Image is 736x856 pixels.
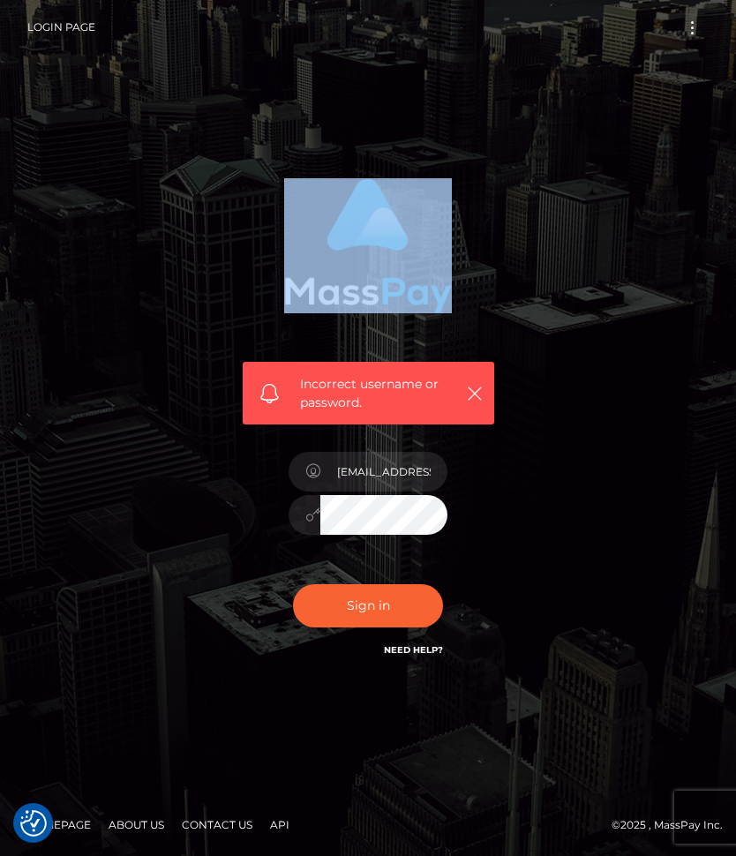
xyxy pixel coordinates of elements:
img: Revisit consent button [20,810,47,837]
a: Login Page [27,9,95,46]
a: Contact Us [175,811,259,838]
a: API [263,811,297,838]
img: MassPay Login [284,178,452,313]
button: Consent Preferences [20,810,47,837]
a: About Us [101,811,171,838]
div: © 2025 , MassPay Inc. [13,815,723,835]
input: Username... [320,452,447,492]
button: Toggle navigation [676,16,709,40]
span: Incorrect username or password. [300,375,457,412]
button: Sign in [293,584,443,627]
a: Homepage [19,811,98,838]
a: Need Help? [384,644,443,656]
